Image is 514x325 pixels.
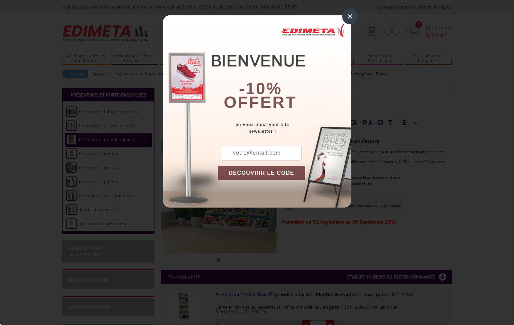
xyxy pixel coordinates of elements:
font: offert [224,93,297,111]
input: votre@email.com [222,145,302,161]
div: × [342,9,358,24]
div: en vous inscrivant à la newsletter ! [218,121,351,135]
button: DÉCOUVRIR LE CODE [218,166,305,180]
b: -10% [239,80,282,98]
